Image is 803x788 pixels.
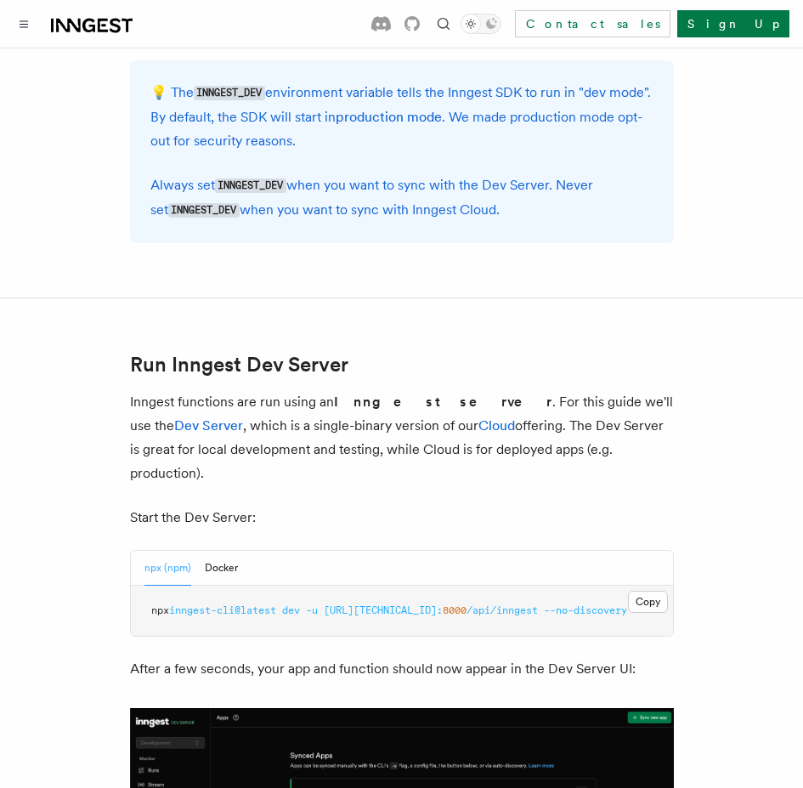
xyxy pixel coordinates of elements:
span: -u [306,604,318,616]
span: inngest-cli@latest [169,604,276,616]
span: dev [282,604,300,616]
button: Toggle dark mode [461,14,501,34]
button: Find something... [433,14,454,34]
button: Toggle navigation [14,14,34,34]
strong: Inngest server [334,394,552,410]
p: Start the Dev Server: [130,506,674,530]
span: 8000 [443,604,467,616]
button: npx (npm) [144,551,191,586]
span: npx [151,604,169,616]
p: Inngest functions are run using an . For this guide we'll use the , which is a single-binary vers... [130,390,674,485]
a: production mode [336,109,442,125]
button: Docker [205,551,238,586]
a: Contact sales [515,10,670,37]
a: Run Inngest Dev Server [130,353,348,377]
p: After a few seconds, your app and function should now appear in the Dev Server UI: [130,657,674,681]
p: 💡 The environment variable tells the Inngest SDK to run in "dev mode". By default, the SDK will s... [150,81,653,153]
a: Cloud [478,417,515,434]
code: INNGEST_DEV [194,86,265,100]
code: INNGEST_DEV [168,203,240,218]
p: Always set when you want to sync with the Dev Server. Never set when you want to sync with Innges... [150,173,653,223]
code: INNGEST_DEV [215,179,286,193]
a: Sign Up [677,10,789,37]
a: Dev Server [174,417,243,434]
span: /api/inngest [467,604,538,616]
span: [URL][TECHNICAL_ID]: [324,604,443,616]
span: --no-discovery [544,604,627,616]
button: Copy [628,591,668,613]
